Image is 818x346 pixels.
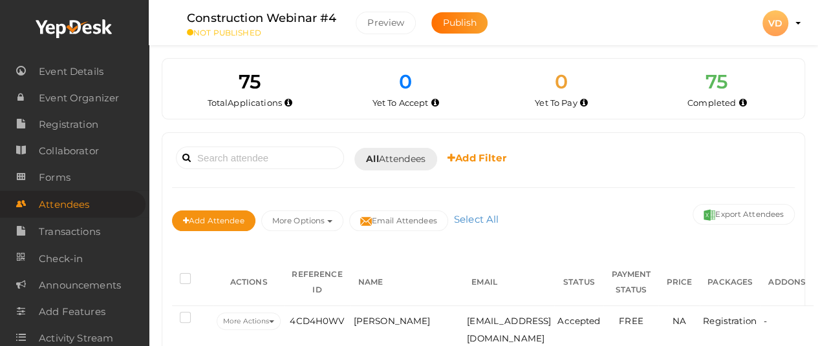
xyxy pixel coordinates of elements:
i: Accepted by organizer and yet to make payment [580,99,588,107]
span: Attendees [366,152,425,166]
span: Forms [39,165,70,190]
small: NOT PUBLISHED [187,28,336,37]
img: mail-filled.svg [360,216,372,227]
button: Export Attendees [693,204,795,225]
span: Yet To Pay [535,97,577,108]
img: excel.svg [704,209,715,221]
span: REFERENCE ID [292,269,342,294]
span: Transactions [39,219,100,245]
th: EMAIL [464,259,554,306]
span: Collaborator [39,138,99,164]
span: 75 [705,70,728,94]
span: Announcements [39,272,121,298]
span: FREE [619,316,643,326]
span: Event Organizer [39,85,119,111]
b: All [366,153,378,165]
button: Publish [431,12,488,34]
th: PACKAGES [700,259,760,306]
button: Preview [356,12,416,34]
span: Add Features [39,299,105,325]
input: Search attendee [176,147,344,169]
a: Select All [451,213,502,225]
span: [PERSON_NAME] [354,316,431,326]
button: More Options [261,210,343,231]
th: NAME [350,259,464,306]
span: NA [672,316,685,326]
i: Total number of applications [285,99,292,107]
th: ACTIONS [213,259,284,306]
button: Add Attendee [172,210,255,231]
span: Applications [228,97,282,108]
th: PRICE [658,259,700,306]
span: Publish [442,17,477,28]
span: Registration [703,316,757,326]
button: VD [759,10,792,37]
button: Email Attendees [349,210,448,231]
th: STATUS [554,259,603,306]
span: - [764,316,767,326]
th: PAYMENT STATUS [603,259,658,306]
i: Accepted and completed payment succesfully [738,99,746,107]
button: More Actions [217,312,281,330]
span: [EMAIL_ADDRESS][DOMAIN_NAME] [467,316,551,343]
span: Accepted [557,316,600,326]
b: Add Filter [447,152,506,164]
span: 75 [239,70,261,94]
span: Check-in [39,246,83,272]
span: Total [208,97,282,108]
div: VD [762,10,788,36]
span: 4CD4H0WV [290,316,344,326]
span: Event Details [39,59,103,85]
span: Attendees [39,192,89,218]
th: ADDONS [760,259,813,306]
span: 0 [399,70,412,94]
span: Completed [687,97,736,108]
span: Registration [39,112,98,137]
profile-pic: VD [762,17,788,29]
span: Yet To Accept [372,97,429,108]
span: 0 [555,70,568,94]
label: Construction Webinar #4 [187,9,336,28]
i: Yet to be accepted by organizer [431,99,439,107]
